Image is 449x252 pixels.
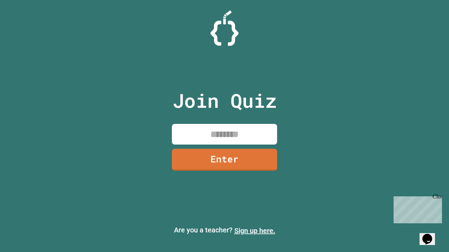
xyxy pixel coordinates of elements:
p: Join Quiz [173,86,277,115]
iframe: chat widget [391,194,442,223]
div: Chat with us now!Close [3,3,48,44]
iframe: chat widget [420,224,442,245]
a: Sign up here. [234,226,275,235]
a: Enter [172,149,277,171]
img: Logo.svg [210,10,239,46]
p: Are you a teacher? [6,225,443,236]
